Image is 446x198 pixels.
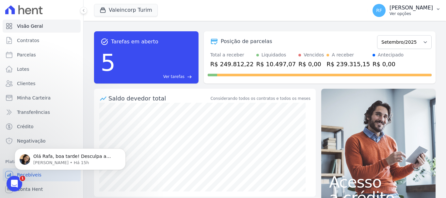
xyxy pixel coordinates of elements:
p: [PERSON_NAME] [390,5,433,11]
a: Transferências [3,106,81,119]
a: Parcelas [3,48,81,61]
a: Visão Geral [3,20,81,33]
span: east [187,74,192,79]
div: Saldo devedor total [108,94,209,103]
iframe: Intercom notifications mensagem [5,135,135,180]
a: Recebíveis [3,168,81,181]
a: Conta Hent [3,183,81,196]
span: Acesso [329,174,428,190]
span: Minha Carteira [17,95,51,101]
span: Conta Hent [17,186,43,192]
a: Crédito [3,120,81,133]
span: Visão Geral [17,23,43,29]
div: Antecipado [378,52,404,58]
div: R$ 239.315,15 [327,60,370,69]
span: Clientes [17,80,35,87]
div: R$ 10.497,07 [256,60,296,69]
span: task_alt [101,38,108,46]
div: Total a receber [210,52,254,58]
div: R$ 0,00 [373,60,404,69]
span: Tarefas em aberto [111,38,158,46]
span: 1 [20,176,25,181]
span: Crédito [17,123,34,130]
p: Ver opções [390,11,433,16]
div: Liquidados [262,52,286,58]
a: Clientes [3,77,81,90]
span: Contratos [17,37,39,44]
a: Negativação [3,134,81,147]
span: Lotes [17,66,29,72]
div: Posição de parcelas [221,38,272,45]
iframe: Intercom live chat [7,176,22,191]
button: RF [PERSON_NAME] Ver opções [367,1,446,20]
div: A receber [332,52,354,58]
span: Parcelas [17,52,36,58]
a: Minha Carteira [3,91,81,104]
div: Vencidos [304,52,324,58]
span: RF [376,8,382,13]
a: Contratos [3,34,81,47]
span: Ver tarefas [163,74,184,80]
a: Lotes [3,63,81,76]
div: 5 [101,46,116,80]
span: Transferências [17,109,50,115]
button: Valeincorp Turim [94,4,158,16]
div: R$ 0,00 [298,60,324,69]
div: Considerando todos os contratos e todos os meses [211,96,311,101]
div: R$ 249.812,22 [210,60,254,69]
a: Ver tarefas east [118,74,192,80]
